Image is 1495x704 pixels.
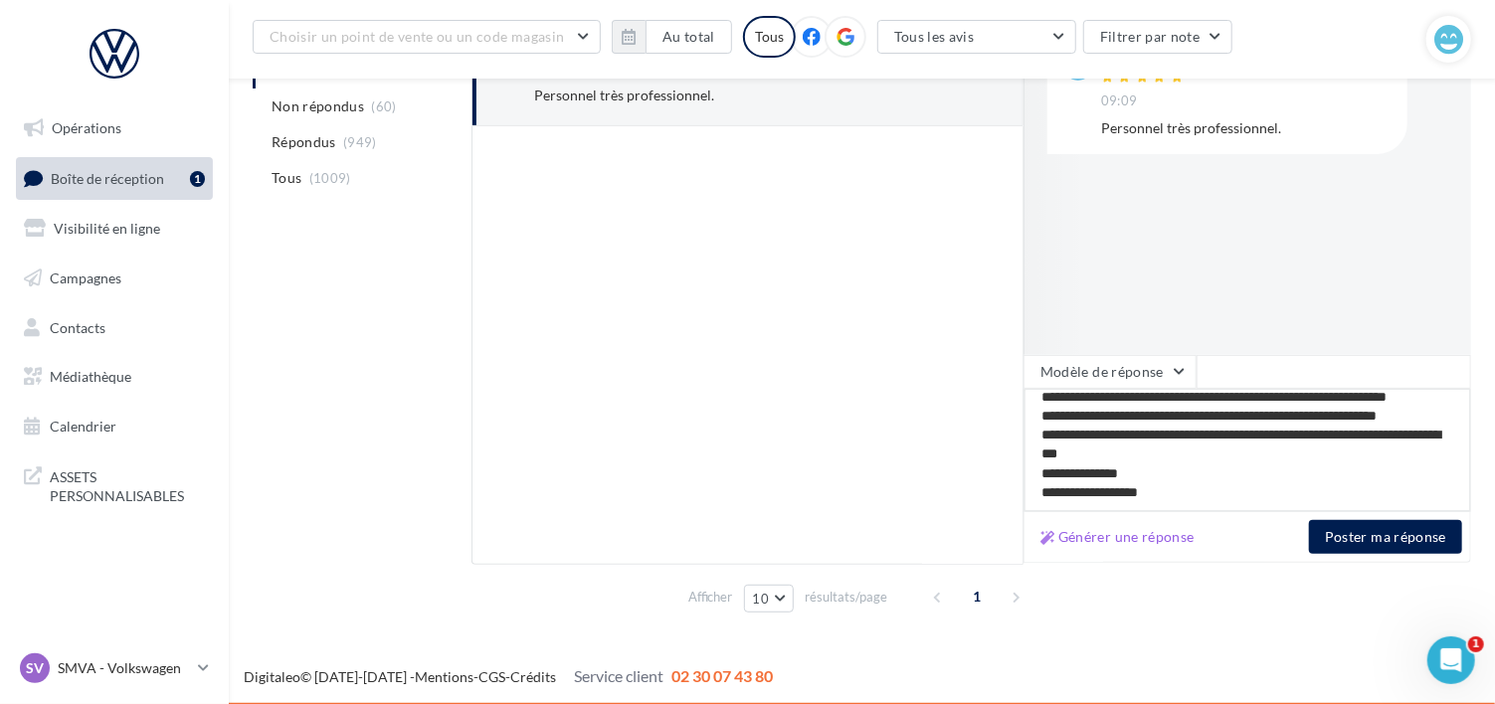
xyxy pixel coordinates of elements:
span: 09:09 [1101,92,1138,110]
a: Opérations [12,107,217,149]
a: SV SMVA - Volkswagen [16,649,213,687]
span: Opérations [52,119,121,136]
span: 02 30 07 43 80 [671,666,773,685]
button: Générer une réponse [1032,525,1203,549]
span: ASSETS PERSONNALISABLES [50,463,205,506]
a: Digitaleo [244,668,300,685]
span: Contacts [50,318,105,335]
div: Tous [743,16,796,58]
a: Mentions [415,668,473,685]
a: Contacts [12,307,217,349]
button: Au total [612,20,732,54]
button: Poster ma réponse [1309,520,1462,554]
span: Tous les avis [894,28,975,45]
span: SV [26,658,44,678]
a: Crédits [510,668,556,685]
span: Répondus [272,132,336,152]
span: 1 [961,581,993,613]
span: résultats/page [805,588,887,607]
a: CGS [478,668,505,685]
div: Personnel très professionnel. [534,86,876,105]
span: 1 [1468,636,1484,652]
div: Personnel très professionnel. [1101,118,1392,138]
span: Afficher [688,588,733,607]
iframe: Intercom live chat [1427,636,1475,684]
span: Calendrier [50,418,116,435]
button: Tous les avis [877,20,1076,54]
span: (1009) [309,170,351,186]
span: Service client [574,666,663,685]
span: (949) [343,134,377,150]
button: Au total [646,20,732,54]
button: Modèle de réponse [1024,355,1197,389]
span: Campagnes [50,269,121,286]
span: Tous [272,168,301,188]
a: Calendrier [12,406,217,447]
button: 10 [744,585,795,613]
a: Médiathèque [12,356,217,398]
button: Filtrer par note [1083,20,1233,54]
a: Campagnes [12,258,217,299]
span: Visibilité en ligne [54,220,160,237]
span: Boîte de réception [51,169,164,186]
button: Choisir un point de vente ou un code magasin [253,20,601,54]
a: Boîte de réception1 [12,157,217,200]
a: ASSETS PERSONNALISABLES [12,455,217,514]
span: © [DATE]-[DATE] - - - [244,668,773,685]
span: Médiathèque [50,368,131,385]
a: Visibilité en ligne [12,208,217,250]
span: (60) [372,98,397,114]
span: 10 [753,591,770,607]
span: Non répondus [272,96,364,116]
button: Ignorer [940,82,1006,109]
div: 1 [190,171,205,187]
span: Choisir un point de vente ou un code magasin [270,28,564,45]
p: SMVA - Volkswagen [58,658,190,678]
